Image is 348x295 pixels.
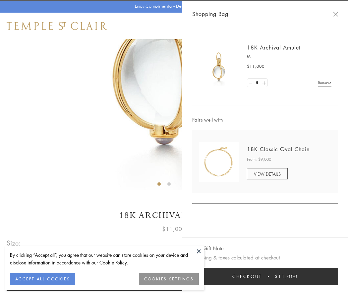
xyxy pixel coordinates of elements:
[10,251,199,266] div: By clicking “Accept all”, you agree that our website can store cookies on your device and disclos...
[135,3,210,10] p: Enjoy Complimentary Delivery & Returns
[275,273,298,280] span: $11,000
[247,146,310,153] a: 18K Classic Oval Chain
[247,63,264,70] span: $11,000
[247,168,288,179] a: VIEW DETAILS
[192,253,338,262] p: Shipping & taxes calculated at checkout
[232,273,262,280] span: Checkout
[192,244,224,252] button: Add Gift Note
[192,10,228,18] span: Shopping Bag
[7,238,21,248] span: Size:
[333,12,338,17] button: Close Shopping Bag
[261,79,267,87] a: Set quantity to 2
[247,79,254,87] a: Set quantity to 0
[7,22,107,30] img: Temple St. Clair
[254,171,281,177] span: VIEW DETAILS
[247,53,331,60] p: M
[10,273,75,285] button: ACCEPT ALL COOKIES
[247,156,271,163] span: From: $9,000
[247,44,301,51] a: 18K Archival Amulet
[192,116,338,124] span: Pairs well with
[162,225,186,233] span: $11,000
[318,79,331,86] a: Remove
[139,273,199,285] button: COOKIES SETTINGS
[199,47,239,86] img: 18K Archival Amulet
[7,210,341,221] h1: 18K Archival Amulet
[192,268,338,285] button: Checkout $11,000
[199,142,239,182] img: N88865-OV18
